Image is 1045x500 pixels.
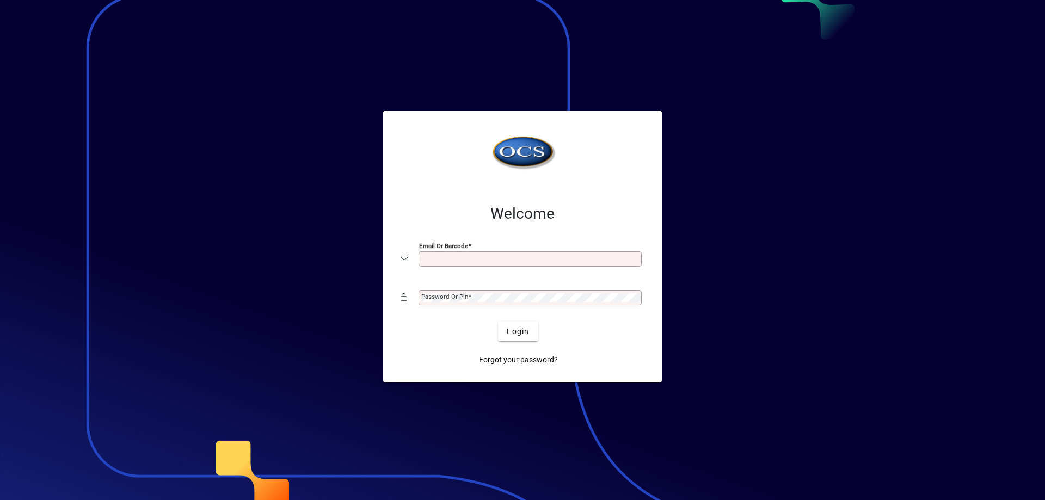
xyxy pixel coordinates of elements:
mat-label: Password or Pin [421,293,468,300]
button: Login [498,322,538,341]
mat-label: Email or Barcode [419,242,468,250]
span: Forgot your password? [479,354,558,366]
h2: Welcome [401,205,644,223]
span: Login [507,326,529,337]
a: Forgot your password? [475,350,562,369]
